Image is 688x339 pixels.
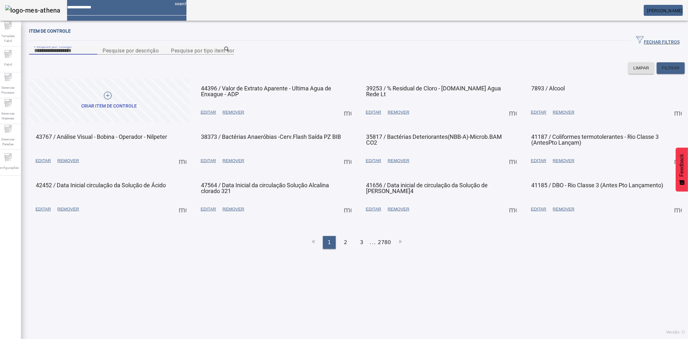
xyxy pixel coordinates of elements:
[342,203,354,215] button: Mais
[366,158,381,164] span: EDITAR
[507,107,519,118] button: Mais
[553,206,574,212] span: REMOVER
[171,47,229,55] input: Number
[672,107,684,118] button: Mais
[366,182,488,194] span: 41656 / Data inicial de circulação da Solução de [PERSON_NAME]4
[201,109,216,116] span: EDITAR
[197,107,219,118] button: EDITAR
[57,158,79,164] span: REMOVER
[388,206,409,212] span: REMOVER
[672,203,684,215] button: Mais
[550,203,578,215] button: REMOVER
[384,155,413,167] button: REMOVER
[531,133,659,146] span: 41187 / Coliformes termotolerantes - Rio Classe 3 (AntesPto Lançam)
[366,133,502,146] span: 35817 / Bactérias Deteriorantes(NBB-A)-Microb.BAM CO2
[633,65,649,71] span: LIMPAR
[636,36,680,46] span: FECHAR FILTROS
[647,8,683,13] span: [PERSON_NAME]
[344,239,347,246] span: 2
[201,85,331,98] span: 44396 / Valor de Extrato Aparente - Ultima Agua de Enxague - ADP
[672,155,684,167] button: Mais
[223,158,244,164] span: REMOVER
[550,107,578,118] button: REMOVER
[54,155,82,167] button: REMOVER
[32,203,54,215] button: EDITAR
[553,109,574,116] span: REMOVER
[57,206,79,212] span: REMOVER
[197,155,219,167] button: EDITAR
[363,203,384,215] button: EDITAR
[384,107,413,118] button: REMOVER
[360,239,363,246] span: 3
[32,155,54,167] button: EDITAR
[223,109,244,116] span: REMOVER
[2,60,14,69] span: Fabril
[384,203,413,215] button: REMOVER
[219,203,247,215] button: REMOVER
[679,154,685,177] span: Feedback
[550,155,578,167] button: REMOVER
[676,148,688,191] button: Feedback - Mostrar pesquisa
[553,158,574,164] span: REMOVER
[201,133,341,140] span: 38373 / Bactérias Anaeróbias -Cerv.Flash Saída PZ BIB
[507,203,519,215] button: Mais
[528,155,550,167] button: EDITAR
[528,107,550,118] button: EDITAR
[366,206,381,212] span: EDITAR
[34,44,72,48] mat-label: Pesquise por Código
[201,158,216,164] span: EDITAR
[201,182,329,194] span: 47564 / Data Inicial da circulação Solução Alcalina clorado 321
[35,158,51,164] span: EDITAR
[657,62,685,74] button: FILTRAR
[388,109,409,116] span: REMOVER
[531,85,565,92] span: 7893 / Alcool
[35,206,51,212] span: EDITAR
[201,206,216,212] span: EDITAR
[219,155,247,167] button: REMOVER
[5,5,61,15] img: logo-mes-athena
[507,155,519,167] button: Mais
[177,155,188,167] button: Mais
[366,85,501,98] span: 39253 / % Residual de Cloro - [DOMAIN_NAME] Agua Rede Lt
[82,103,137,109] div: Criar item de controle
[29,28,71,34] span: Item de controle
[171,47,246,54] mat-label: Pesquise por tipo item controle
[342,107,354,118] button: Mais
[628,62,654,74] button: LIMPAR
[528,203,550,215] button: EDITAR
[531,158,546,164] span: EDITAR
[531,109,546,116] span: EDITAR
[36,182,166,189] span: 42452 / Data Inicial circulação da Solução de Ácido
[36,133,167,140] span: 43767 / Análise Visual - Bobina - Operador - Nilpeter
[666,330,685,334] span: Versão: ()
[177,203,188,215] button: Mais
[54,203,82,215] button: REMOVER
[223,206,244,212] span: REMOVER
[531,206,546,212] span: EDITAR
[631,35,685,46] button: FECHAR FILTROS
[531,182,663,189] span: 41185 / DBO - Rio Classe 3 (Antes Pto Lançamento)
[662,65,680,71] span: FILTRAR
[29,79,189,122] button: Criar item de controle
[342,155,354,167] button: Mais
[363,107,384,118] button: EDITAR
[370,236,376,249] li: ...
[378,236,391,249] li: 2780
[219,107,247,118] button: REMOVER
[103,47,159,54] mat-label: Pesquise por descrição
[366,109,381,116] span: EDITAR
[363,155,384,167] button: EDITAR
[197,203,219,215] button: EDITAR
[388,158,409,164] span: REMOVER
